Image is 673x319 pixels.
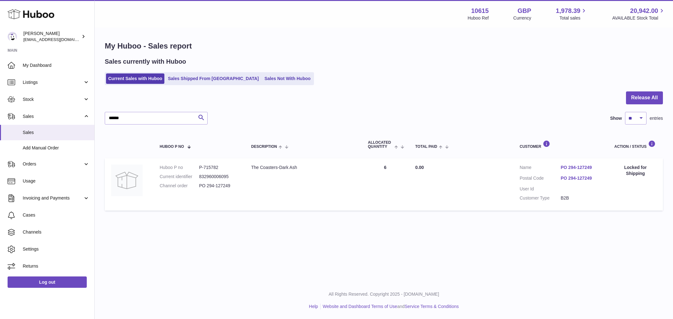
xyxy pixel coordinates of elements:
span: [EMAIL_ADDRESS][DOMAIN_NAME] [23,37,93,42]
span: Cases [23,212,90,218]
strong: GBP [517,7,531,15]
li: and [321,304,459,310]
dt: Customer Type [520,195,561,201]
span: Usage [23,178,90,184]
td: 6 [362,158,409,211]
div: The Coasters-Dark Ash [251,165,355,171]
span: Huboo P no [160,145,184,149]
dt: Channel order [160,183,199,189]
div: Customer [520,140,602,149]
a: PO 294-127249 [561,175,602,181]
strong: 10615 [471,7,489,15]
dd: P-715782 [199,165,239,171]
div: Huboo Ref [468,15,489,21]
span: 0.00 [415,165,424,170]
span: Total sales [559,15,587,21]
span: Settings [23,246,90,252]
a: Current Sales with Huboo [106,73,164,84]
span: Description [251,145,277,149]
dd: 832960006095 [199,174,239,180]
span: Sales [23,130,90,136]
div: Action / Status [614,140,657,149]
span: Add Manual Order [23,145,90,151]
dd: PO 294-127249 [199,183,239,189]
dd: B2B [561,195,602,201]
span: Channels [23,229,90,235]
img: no-photo.jpg [111,165,143,196]
span: AVAILABLE Stock Total [612,15,665,21]
div: Locked for Shipping [614,165,657,177]
h1: My Huboo - Sales report [105,41,663,51]
span: Listings [23,79,83,85]
dt: Huboo P no [160,165,199,171]
span: Stock [23,96,83,102]
a: Website and Dashboard Terms of Use [323,304,397,309]
button: Release All [626,91,663,104]
dt: Name [520,165,561,172]
span: entries [650,115,663,121]
div: [PERSON_NAME] [23,31,80,43]
a: Sales Not With Huboo [262,73,313,84]
a: Log out [8,276,87,288]
a: Service Terms & Conditions [404,304,459,309]
span: 20,942.00 [630,7,658,15]
p: All Rights Reserved. Copyright 2025 - [DOMAIN_NAME] [100,291,668,297]
a: PO 294-127249 [561,165,602,171]
img: internalAdmin-10615@internal.huboo.com [8,32,17,41]
div: Currency [513,15,531,21]
span: Returns [23,263,90,269]
a: 1,978.39 Total sales [556,7,588,21]
span: 1,978.39 [556,7,581,15]
a: Sales Shipped From [GEOGRAPHIC_DATA] [166,73,261,84]
span: My Dashboard [23,62,90,68]
dt: User Id [520,186,561,192]
dt: Current identifier [160,174,199,180]
h2: Sales currently with Huboo [105,57,186,66]
label: Show [610,115,622,121]
span: Total paid [415,145,437,149]
span: Orders [23,161,83,167]
span: Invoicing and Payments [23,195,83,201]
a: 20,942.00 AVAILABLE Stock Total [612,7,665,21]
span: ALLOCATED Quantity [368,141,393,149]
a: Help [309,304,318,309]
dt: Postal Code [520,175,561,183]
span: Sales [23,113,83,119]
